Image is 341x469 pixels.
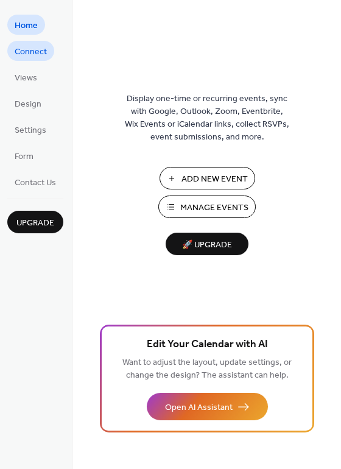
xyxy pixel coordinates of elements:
button: 🚀 Upgrade [166,233,248,255]
a: Form [7,146,41,166]
span: Form [15,150,33,163]
a: Home [7,15,45,35]
a: Views [7,67,44,87]
a: Settings [7,119,54,139]
a: Connect [7,41,54,61]
button: Open AI Assistant [147,393,268,420]
a: Contact Us [7,172,63,192]
span: 🚀 Upgrade [173,237,241,253]
span: Display one-time or recurring events, sync with Google, Outlook, Zoom, Eventbrite, Wix Events or ... [125,93,289,144]
span: Home [15,19,38,32]
span: Want to adjust the layout, update settings, or change the design? The assistant can help. [122,354,292,384]
span: Settings [15,124,46,137]
span: Edit Your Calendar with AI [147,336,268,353]
span: Add New Event [181,173,248,186]
span: Upgrade [16,217,54,230]
button: Upgrade [7,211,63,233]
a: Design [7,93,49,113]
span: Open AI Assistant [165,401,233,414]
button: Add New Event [160,167,255,189]
span: Views [15,72,37,85]
span: Manage Events [180,202,248,214]
span: Contact Us [15,177,56,189]
span: Connect [15,46,47,58]
span: Design [15,98,41,111]
button: Manage Events [158,196,256,218]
